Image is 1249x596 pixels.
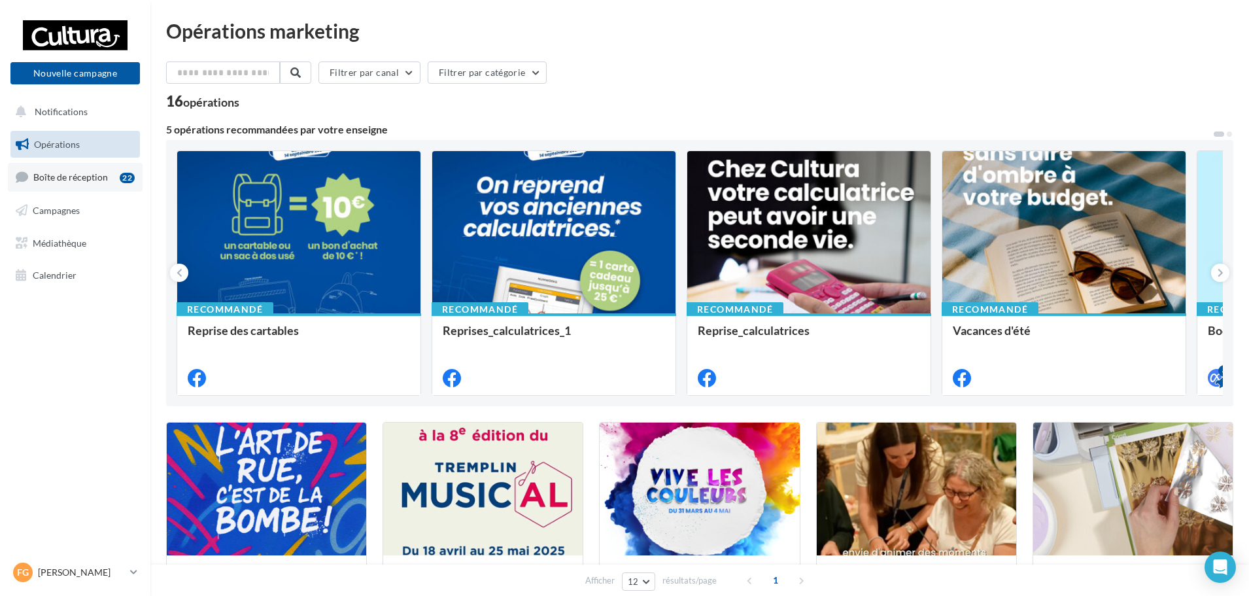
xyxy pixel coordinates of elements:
div: 22 [120,173,135,183]
div: Reprise des cartables [188,324,410,350]
div: Recommandé [687,302,783,317]
a: FG [PERSON_NAME] [10,560,140,585]
a: Calendrier [8,262,143,289]
div: 16 [166,94,239,109]
p: [PERSON_NAME] [38,566,125,579]
span: Opérations [34,139,80,150]
button: Filtrer par canal [318,61,420,84]
span: Campagnes [33,205,80,216]
span: Notifications [35,106,88,117]
div: Recommandé [177,302,273,317]
span: Boîte de réception [33,171,108,183]
div: Opérations marketing [166,21,1233,41]
button: Filtrer par catégorie [428,61,547,84]
span: 12 [628,576,639,587]
div: 4 [1218,365,1230,377]
span: 1 [765,570,786,591]
div: Recommandé [432,302,528,317]
div: Recommandé [942,302,1038,317]
span: Médiathèque [33,237,86,248]
a: Médiathèque [8,230,143,257]
div: Reprise_calculatrices [698,324,920,350]
a: Boîte de réception22 [8,163,143,191]
div: Vacances d'été [953,324,1175,350]
span: FG [17,566,29,579]
button: Notifications [8,98,137,126]
div: Open Intercom Messenger [1205,552,1236,583]
button: Nouvelle campagne [10,62,140,84]
button: 12 [622,572,655,591]
div: opérations [183,96,239,108]
span: résultats/page [662,574,717,587]
span: Calendrier [33,270,77,281]
span: Afficher [585,574,615,587]
a: Opérations [8,131,143,158]
a: Campagnes [8,197,143,224]
div: 5 opérations recommandées par votre enseigne [166,124,1212,135]
div: Reprises_calculatrices_1 [443,324,665,350]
